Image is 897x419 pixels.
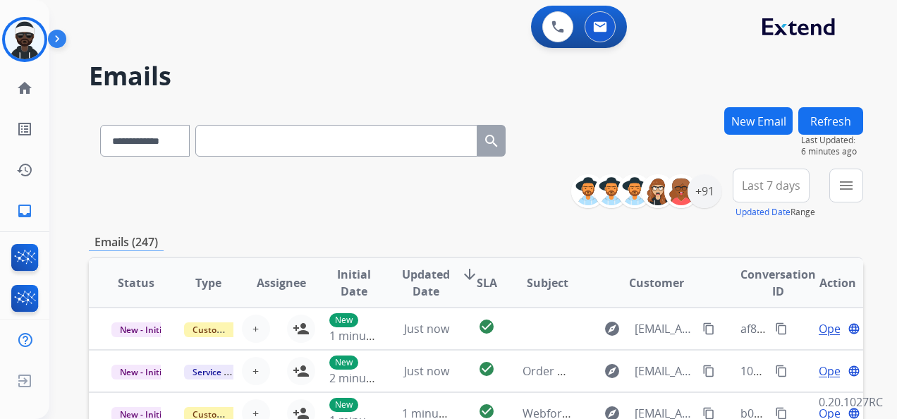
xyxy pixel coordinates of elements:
span: + [252,320,259,337]
span: Open [819,363,848,379]
span: Open [819,320,848,337]
mat-icon: arrow_downward [461,266,478,283]
span: Type [195,274,221,291]
mat-icon: content_copy [702,322,715,335]
mat-icon: language [848,322,860,335]
p: New [329,313,358,327]
mat-icon: search [483,133,500,150]
mat-icon: person_add [293,320,310,337]
span: Order 79183a0e-59a8-47c7-964f-bf0537fdd293 [523,363,767,379]
span: New - Initial [111,322,177,337]
button: + [242,315,270,343]
mat-icon: list_alt [16,121,33,138]
h2: Emails [89,62,863,90]
span: Range [736,206,815,218]
img: avatar [5,20,44,59]
p: 0.20.1027RC [819,394,883,411]
mat-icon: check_circle [478,360,495,377]
mat-icon: check_circle [478,318,495,335]
mat-icon: explore [604,363,621,379]
span: New - Initial [111,365,177,379]
button: New Email [724,107,793,135]
span: + [252,363,259,379]
span: SLA [477,274,497,291]
button: Updated Date [736,207,791,218]
span: Initial Date [329,266,379,300]
span: [EMAIL_ADDRESS][DOMAIN_NAME] [635,320,695,337]
mat-icon: inbox [16,202,33,219]
span: Status [118,274,154,291]
span: Customer [629,274,684,291]
mat-icon: explore [604,320,621,337]
mat-icon: person_add [293,363,310,379]
p: Emails (247) [89,233,164,251]
mat-icon: history [16,162,33,178]
p: New [329,356,358,370]
span: Service Support [184,365,264,379]
span: Just now [404,321,449,336]
span: Customer Support [184,322,276,337]
button: + [242,357,270,385]
mat-icon: menu [838,177,855,194]
p: New [329,398,358,412]
button: Last 7 days [733,169,810,202]
span: Last Updated: [801,135,863,146]
span: Last 7 days [742,183,800,188]
div: +91 [688,174,721,208]
button: Refresh [798,107,863,135]
mat-icon: home [16,80,33,97]
span: Updated Date [402,266,450,300]
mat-icon: language [848,365,860,377]
mat-icon: content_copy [775,322,788,335]
mat-icon: content_copy [775,365,788,377]
span: Assignee [257,274,306,291]
span: Subject [527,274,568,291]
span: 1 minute ago [329,328,399,344]
span: Conversation ID [740,266,816,300]
th: Action [791,258,863,308]
span: 2 minutes ago [329,370,405,386]
span: [EMAIL_ADDRESS][DOMAIN_NAME] [635,363,695,379]
span: 6 minutes ago [801,146,863,157]
mat-icon: content_copy [702,365,715,377]
span: Just now [404,363,449,379]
